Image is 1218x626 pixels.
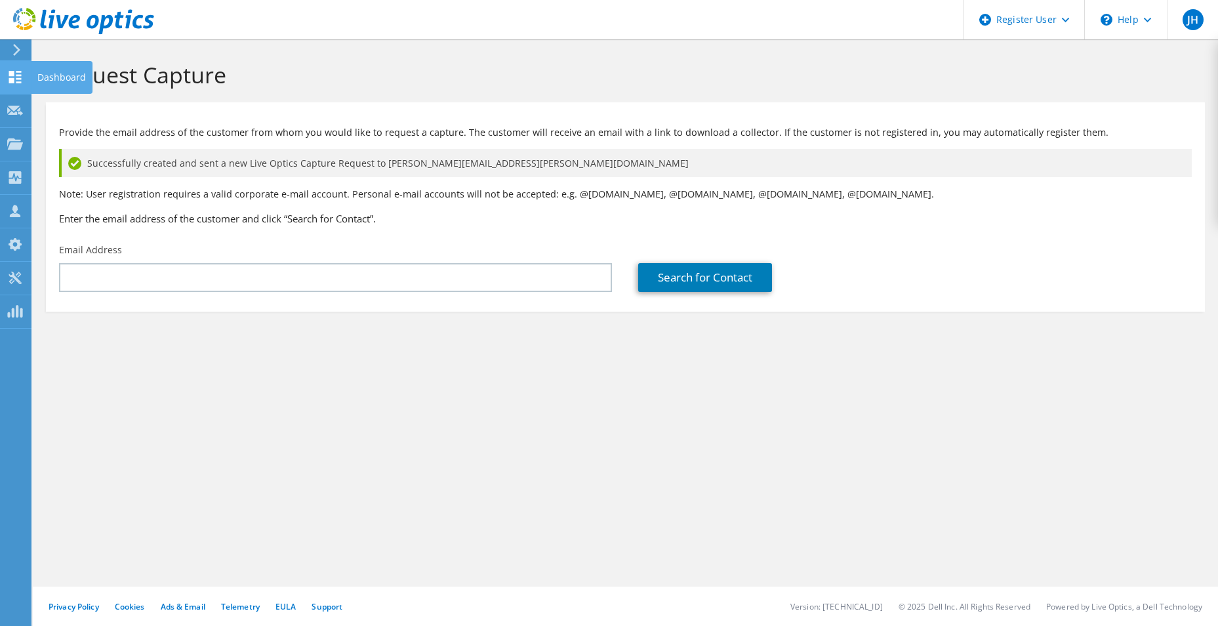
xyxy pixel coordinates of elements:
[1046,601,1202,612] li: Powered by Live Optics, a Dell Technology
[87,156,689,171] span: Successfully created and sent a new Live Optics Capture Request to [PERSON_NAME][EMAIL_ADDRESS][P...
[790,601,883,612] li: Version: [TECHNICAL_ID]
[52,61,1192,89] h1: Request Capture
[59,125,1192,140] p: Provide the email address of the customer from whom you would like to request a capture. The cust...
[59,243,122,257] label: Email Address
[638,263,772,292] a: Search for Contact
[59,187,1192,201] p: Note: User registration requires a valid corporate e-mail account. Personal e-mail accounts will ...
[115,601,145,612] a: Cookies
[1101,14,1112,26] svg: \n
[899,601,1030,612] li: © 2025 Dell Inc. All Rights Reserved
[312,601,342,612] a: Support
[59,211,1192,226] h3: Enter the email address of the customer and click “Search for Contact”.
[1183,9,1204,30] span: JH
[49,601,99,612] a: Privacy Policy
[221,601,260,612] a: Telemetry
[31,61,92,94] div: Dashboard
[161,601,205,612] a: Ads & Email
[275,601,296,612] a: EULA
